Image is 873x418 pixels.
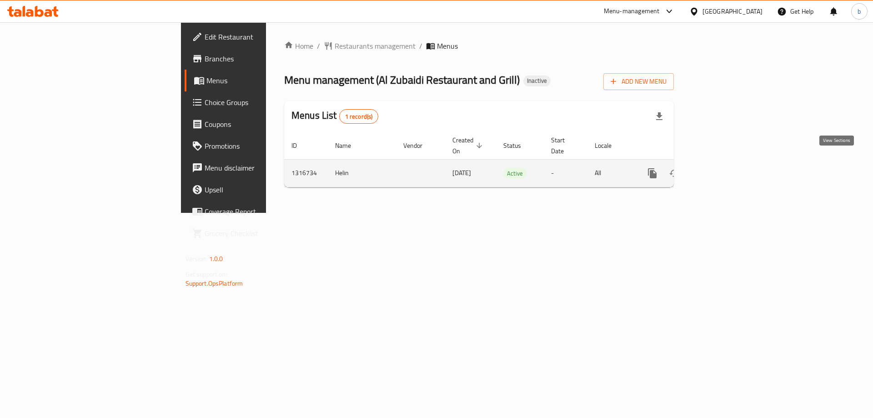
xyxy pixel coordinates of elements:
[648,106,670,127] div: Export file
[284,70,520,90] span: Menu management ( Al Zubaidi Restaurant and Grill )
[206,75,320,86] span: Menus
[523,77,551,85] span: Inactive
[603,73,674,90] button: Add New Menu
[186,253,208,265] span: Version:
[205,31,320,42] span: Edit Restaurant
[437,40,458,51] span: Menus
[604,6,660,17] div: Menu-management
[503,140,533,151] span: Status
[587,159,634,187] td: All
[324,40,416,51] a: Restaurants management
[595,140,623,151] span: Locale
[634,132,736,160] th: Actions
[205,184,320,195] span: Upsell
[339,109,379,124] div: Total records count
[284,40,674,51] nav: breadcrumb
[523,76,551,86] div: Inactive
[702,6,763,16] div: [GEOGRAPHIC_DATA]
[205,53,320,64] span: Branches
[663,162,685,184] button: Change Status
[340,112,378,121] span: 1 record(s)
[335,40,416,51] span: Restaurants management
[186,277,243,289] a: Support.OpsPlatform
[185,70,327,91] a: Menus
[185,157,327,179] a: Menu disclaimer
[544,159,587,187] td: -
[642,162,663,184] button: more
[403,140,434,151] span: Vendor
[503,168,527,179] span: Active
[185,113,327,135] a: Coupons
[291,140,309,151] span: ID
[328,159,396,187] td: Helin
[186,268,227,280] span: Get support on:
[205,206,320,217] span: Coverage Report
[185,222,327,244] a: Grocery Checklist
[185,26,327,48] a: Edit Restaurant
[291,109,378,124] h2: Menus List
[209,253,223,265] span: 1.0.0
[858,6,861,16] span: b
[185,91,327,113] a: Choice Groups
[185,201,327,222] a: Coverage Report
[185,48,327,70] a: Branches
[205,228,320,239] span: Grocery Checklist
[452,167,471,179] span: [DATE]
[284,132,736,187] table: enhanced table
[185,179,327,201] a: Upsell
[185,135,327,157] a: Promotions
[205,97,320,108] span: Choice Groups
[205,141,320,151] span: Promotions
[205,119,320,130] span: Coupons
[551,135,577,156] span: Start Date
[452,135,485,156] span: Created On
[335,140,363,151] span: Name
[419,40,422,51] li: /
[611,76,667,87] span: Add New Menu
[205,162,320,173] span: Menu disclaimer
